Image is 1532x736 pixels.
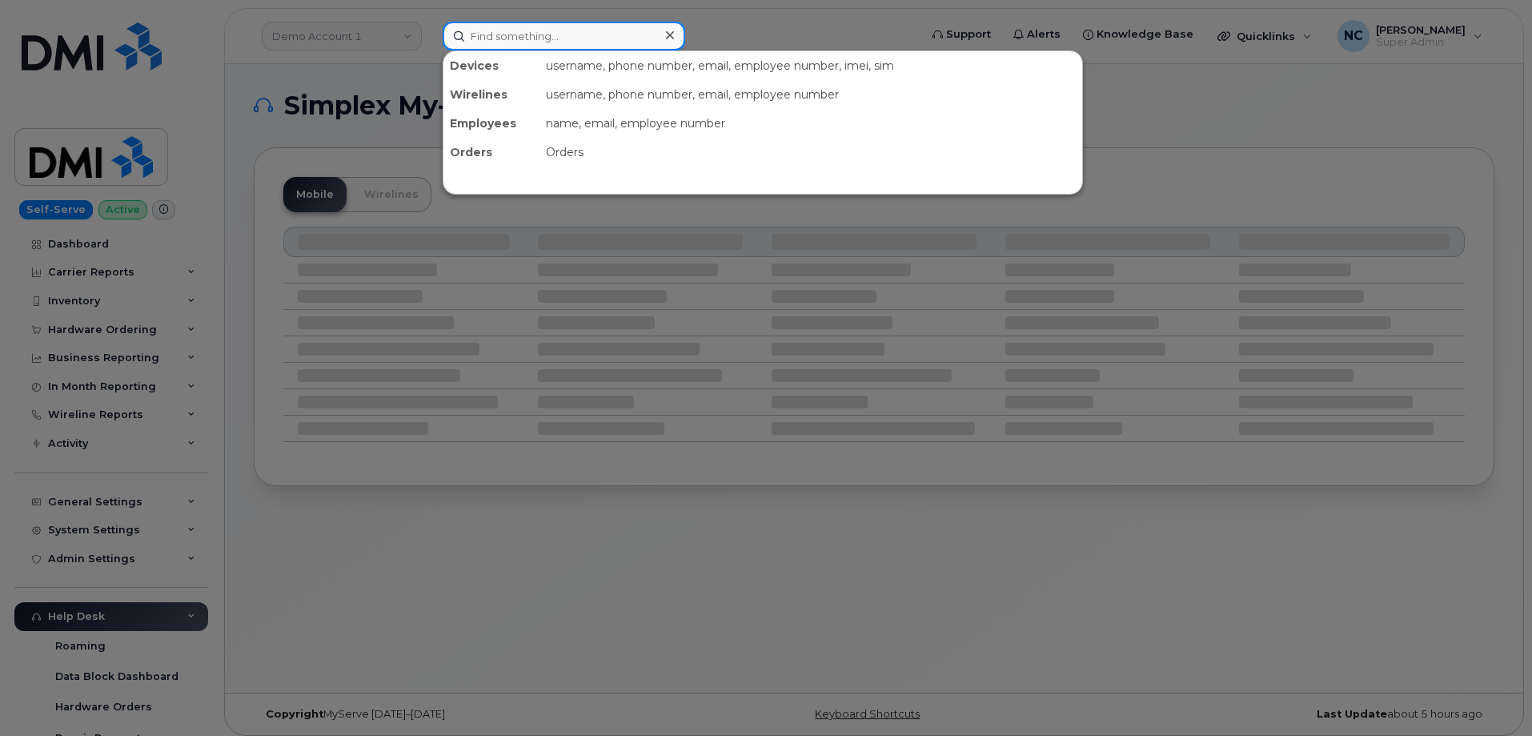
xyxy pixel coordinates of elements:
div: username, phone number, email, employee number [539,80,1082,109]
div: Devices [443,51,539,80]
div: Employees [443,109,539,138]
div: name, email, employee number [539,109,1082,138]
div: Orders [443,138,539,167]
div: Orders [539,138,1082,167]
div: Wirelines [443,80,539,109]
div: username, phone number, email, employee number, imei, sim [539,51,1082,80]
